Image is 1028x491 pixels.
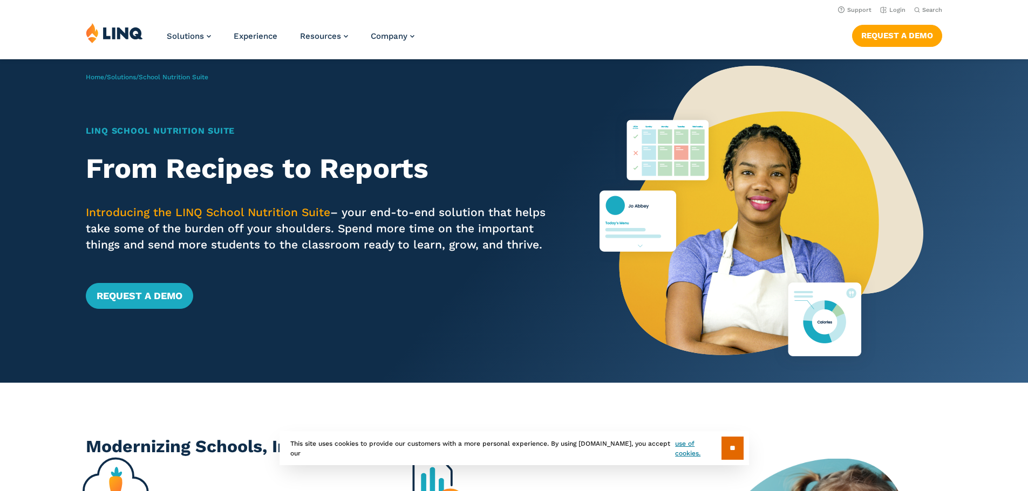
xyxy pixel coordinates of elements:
[86,283,193,309] a: Request a Demo
[86,125,558,137] h1: LINQ School Nutrition Suite
[86,434,942,459] h2: Modernizing Schools, Inspiring Success
[300,31,341,41] span: Resources
[300,31,348,41] a: Resources
[852,23,942,46] nav: Button Navigation
[922,6,942,13] span: Search
[167,23,414,58] nav: Primary Navigation
[852,25,942,46] a: Request a Demo
[371,31,414,41] a: Company
[167,31,211,41] a: Solutions
[838,6,872,13] a: Support
[600,59,923,383] img: Nutrition Suite Launch
[86,73,208,81] span: / /
[167,31,204,41] span: Solutions
[371,31,407,41] span: Company
[107,73,136,81] a: Solutions
[880,6,906,13] a: Login
[86,204,558,253] p: – your end-to-end solution that helps take some of the burden off your shoulders. Spend more time...
[86,205,330,219] span: Introducing the LINQ School Nutrition Suite
[86,73,104,81] a: Home
[675,439,721,458] a: use of cookies.
[234,31,277,41] a: Experience
[914,6,942,14] button: Open Search Bar
[86,23,143,43] img: LINQ | K‑12 Software
[86,153,558,185] h2: From Recipes to Reports
[139,73,208,81] span: School Nutrition Suite
[280,431,749,465] div: This site uses cookies to provide our customers with a more personal experience. By using [DOMAIN...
